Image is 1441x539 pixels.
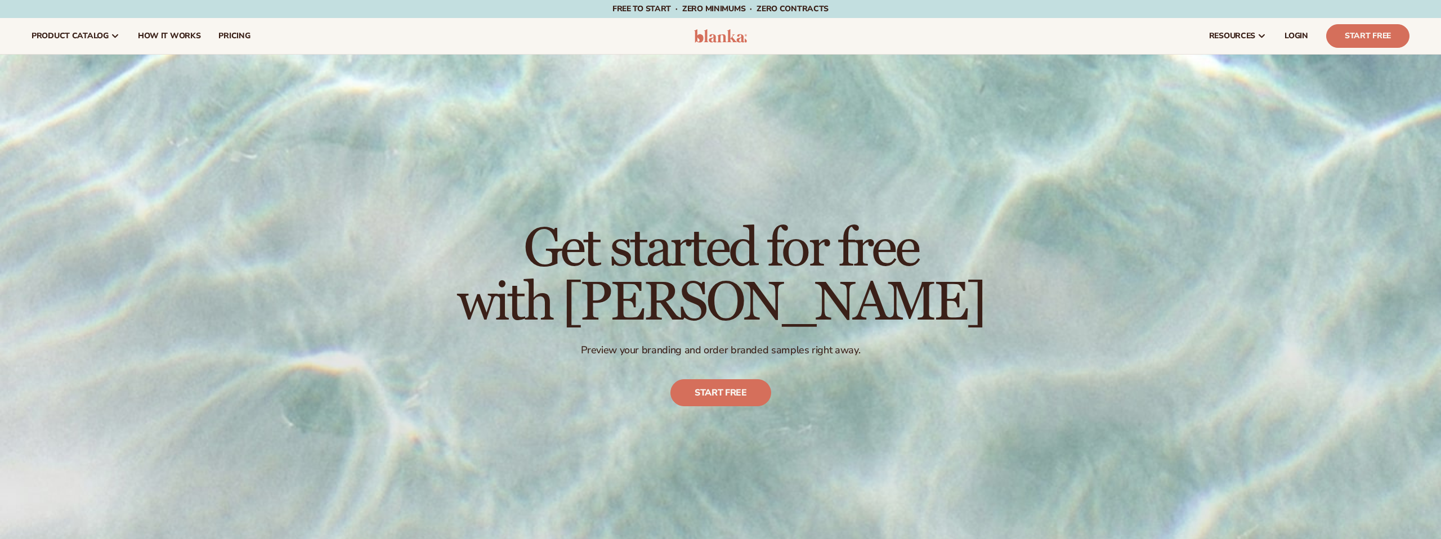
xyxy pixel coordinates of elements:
p: Preview your branding and order branded samples right away. [457,344,984,357]
a: LOGIN [1276,18,1317,54]
span: LOGIN [1285,32,1308,41]
span: pricing [218,32,250,41]
span: How It Works [138,32,201,41]
a: Start free [670,379,771,406]
h1: Get started for free with [PERSON_NAME] [457,222,984,330]
span: Free to start · ZERO minimums · ZERO contracts [612,3,829,14]
a: product catalog [23,18,129,54]
a: resources [1200,18,1276,54]
a: pricing [209,18,259,54]
a: Start Free [1326,24,1409,48]
a: How It Works [129,18,210,54]
span: product catalog [32,32,109,41]
img: logo [694,29,748,43]
span: resources [1209,32,1255,41]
